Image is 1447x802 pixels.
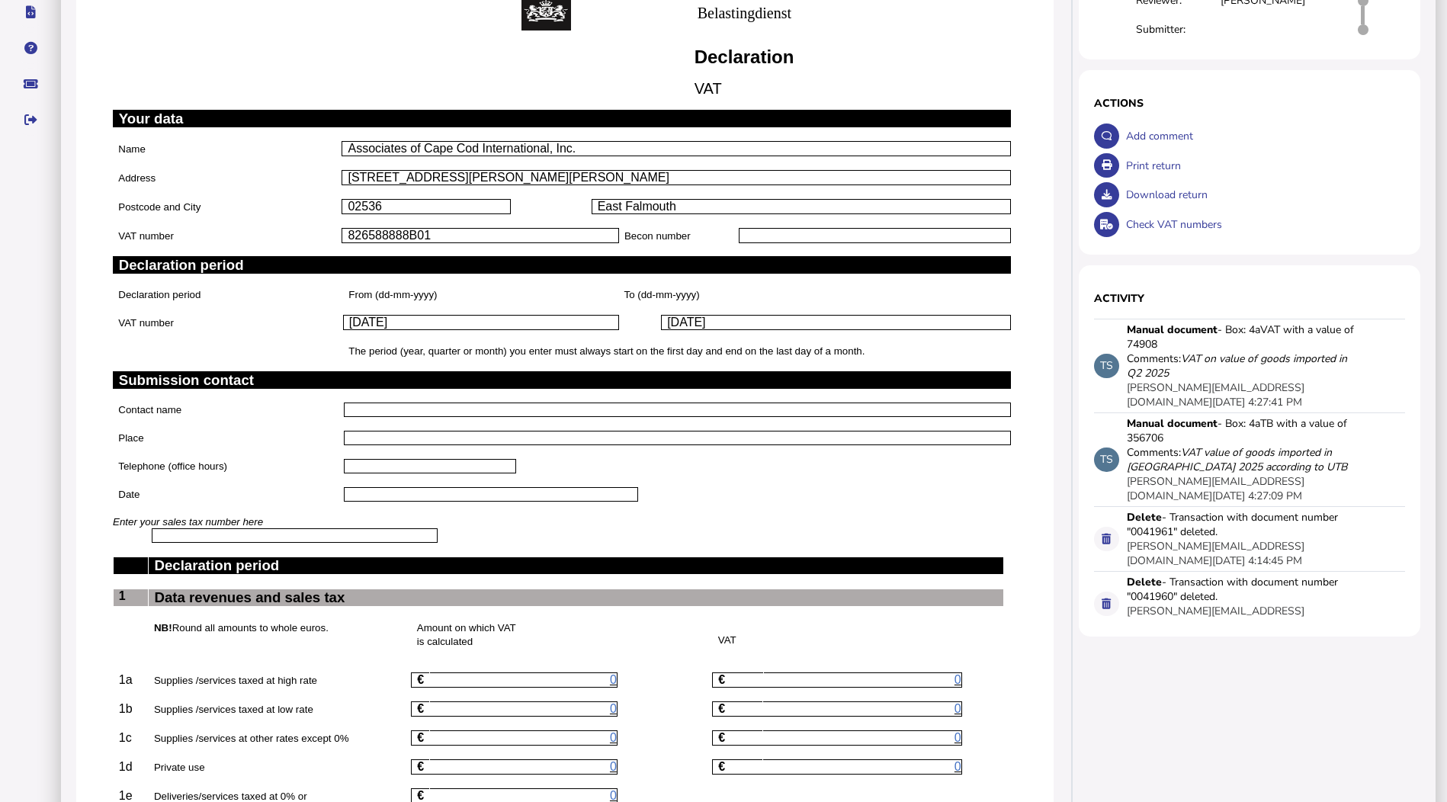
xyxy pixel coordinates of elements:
[348,229,431,242] span: 826588888B01
[1122,121,1405,151] div: Add comment
[113,516,263,528] span: Enter your sales tax number here
[417,636,473,647] span: is calculated
[14,32,47,64] button: Help pages
[154,762,205,773] span: Private use
[1122,180,1405,210] div: Download return
[1094,182,1119,207] button: Download return
[348,171,1004,184] p: [STREET_ADDRESS][PERSON_NAME][PERSON_NAME]
[1102,598,1111,609] i: Transaction deleted
[624,289,699,300] span: To (dd-mm-yyyy)
[1127,539,1356,568] div: [DATE] 4:14:45 PM
[118,489,140,500] span: Date
[119,589,126,602] span: 1
[955,731,961,744] span: 0
[1094,291,1405,306] h1: Activity
[610,702,617,715] span: 0
[1127,351,1347,380] i: VAT on value of goods imported in Q2 2025
[1094,354,1119,379] div: TS
[119,760,143,774] p: 1d
[172,622,329,634] span: Round all amounts to whole euros.
[118,404,181,415] span: Contact name
[14,104,47,136] button: Sign out
[118,317,174,329] span: VAT number
[118,143,146,155] span: Name
[1127,474,1304,503] app-user-presentation: [PERSON_NAME][EMAIL_ADDRESS][DOMAIN_NAME]
[118,172,156,184] span: Address
[695,80,722,97] span: VAT
[154,733,349,744] span: Supplies /services at other rates except 0%
[718,731,725,744] b: €
[667,316,1004,329] p: [DATE]
[610,789,617,802] span: 0
[955,760,961,773] span: 0
[1127,539,1304,568] app-user-presentation: [PERSON_NAME][EMAIL_ADDRESS][DOMAIN_NAME]
[1127,604,1304,633] app-user-presentation: [PERSON_NAME][EMAIL_ADDRESS][DOMAIN_NAME]
[119,257,244,273] span: Declaration period
[1127,380,1304,409] app-user-presentation: [PERSON_NAME][EMAIL_ADDRESS][DOMAIN_NAME]
[624,230,691,242] span: Becon number
[610,760,617,773] span: 0
[417,702,424,715] b: €
[598,200,1005,213] p: East Falmouth
[718,634,736,646] span: VAT
[348,142,1004,156] p: Associates of Cape Cod International, Inc.
[348,200,505,213] p: 02536
[610,673,617,686] span: 0
[14,68,47,100] button: Raise a support ticket
[417,622,516,634] span: Amount on which VAT
[718,673,725,686] b: €
[1094,96,1405,111] h1: Actions
[955,702,961,715] span: 0
[349,316,613,329] p: [DATE]
[119,372,254,388] span: Submission contact
[1094,153,1119,178] button: Open printable view of return.
[348,289,437,300] span: From (dd-mm-yyyy)
[718,702,725,715] b: €
[1127,416,1356,445] div: - Box: 4aTB with a value of 356706
[1127,575,1162,589] strong: Delete
[154,675,317,686] span: Supplies /services taxed at high rate
[119,111,184,127] span: Your data
[154,622,172,634] span: NB!
[1127,575,1356,604] div: - Transaction with document number "0041960" deleted.
[1127,322,1356,351] div: - Box: 4aVAT with a value of 74908
[1127,474,1356,503] div: [DATE] 4:27:09 PM
[1127,445,1347,474] i: VAT value of goods imported in [GEOGRAPHIC_DATA] 2025 according to UTB
[1127,380,1356,409] div: [DATE] 4:27:41 PM
[118,432,143,444] span: Place
[119,673,143,687] p: 1a
[1127,445,1356,474] div: Comments:
[417,673,424,686] b: €
[955,673,961,686] span: 0
[154,557,279,573] span: Declaration period
[154,589,345,605] span: Data revenues and sales tax
[1127,416,1218,431] strong: Manual document
[417,760,424,773] b: €
[1102,534,1111,544] i: Transaction deleted
[1094,124,1119,149] button: Make a comment in the activity log.
[718,760,725,773] b: €
[348,345,865,357] span: The period (year, quarter or month) you enter must always start on the first day and end on the l...
[118,201,201,213] span: Postcode and City
[118,460,227,472] span: Telephone (office hours)
[154,791,307,802] span: Deliveries/services taxed at 0% or
[610,731,617,744] span: 0
[1136,22,1221,37] div: Submitter:
[1127,322,1218,337] strong: Manual document
[417,731,424,744] b: €
[154,704,313,715] span: Supplies /services taxed at low rate
[695,47,794,67] span: Declaration
[1122,151,1405,181] div: Print return
[1094,212,1119,237] button: Check VAT numbers on return.
[119,702,143,716] p: 1b
[1127,604,1356,633] div: [DATE] 4:14:42 PM
[1094,448,1119,473] div: TS
[118,230,174,242] span: VAT number
[417,789,424,802] b: €
[698,5,791,21] span: Belastingdienst
[1127,510,1356,539] div: - Transaction with document number "0041961" deleted.
[1127,510,1162,525] strong: Delete
[1122,210,1405,239] div: Check VAT numbers
[119,731,143,745] p: 1c
[118,289,201,300] span: Declaration period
